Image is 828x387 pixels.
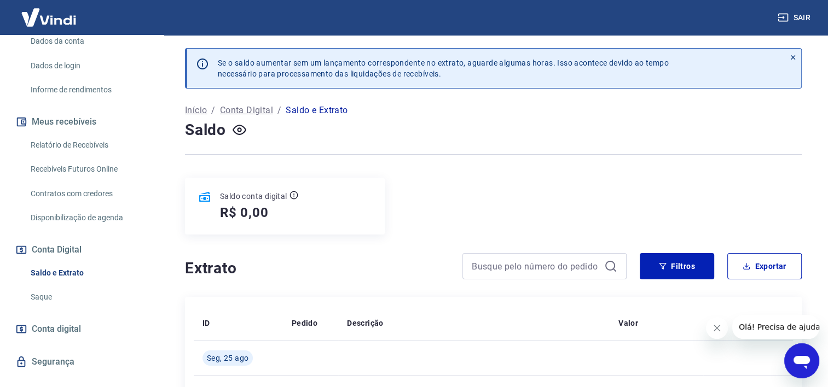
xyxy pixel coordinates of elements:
input: Busque pelo número do pedido [472,258,600,274]
h4: Saldo [185,119,226,141]
p: Saldo e Extrato [286,104,348,117]
a: Relatório de Recebíveis [26,134,150,156]
a: Saque [26,286,150,308]
a: Informe de rendimentos [26,79,150,101]
p: Saldo conta digital [220,191,287,202]
button: Exportar [727,253,802,279]
a: Início [185,104,207,117]
span: Conta digital [32,321,81,337]
p: Descrição [347,318,384,329]
a: Conta Digital [220,104,273,117]
iframe: Fechar mensagem [706,317,728,339]
img: Vindi [13,1,84,34]
a: Dados da conta [26,30,150,52]
a: Segurança [13,350,150,374]
p: Valor [618,318,638,329]
a: Saldo e Extrato [26,262,150,284]
iframe: Mensagem da empresa [732,315,819,339]
a: Recebíveis Futuros Online [26,158,150,180]
p: ID [202,318,210,329]
p: Pedido [292,318,317,329]
h4: Extrato [185,257,449,279]
a: Dados de login [26,55,150,77]
button: Conta Digital [13,238,150,262]
a: Disponibilização de agenda [26,207,150,229]
button: Sair [775,8,815,28]
span: Olá! Precisa de ajuda? [7,8,92,16]
h5: R$ 0,00 [220,204,269,221]
span: Seg, 25 ago [207,353,248,363]
a: Conta digital [13,317,150,341]
p: / [277,104,281,117]
button: Meus recebíveis [13,110,150,134]
p: Se o saldo aumentar sem um lançamento correspondente no extrato, aguarde algumas horas. Isso acon... [218,57,669,79]
p: / [211,104,215,117]
button: Filtros [640,253,714,279]
iframe: Botão para abrir a janela de mensagens [784,343,819,378]
a: Contratos com credores [26,183,150,205]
